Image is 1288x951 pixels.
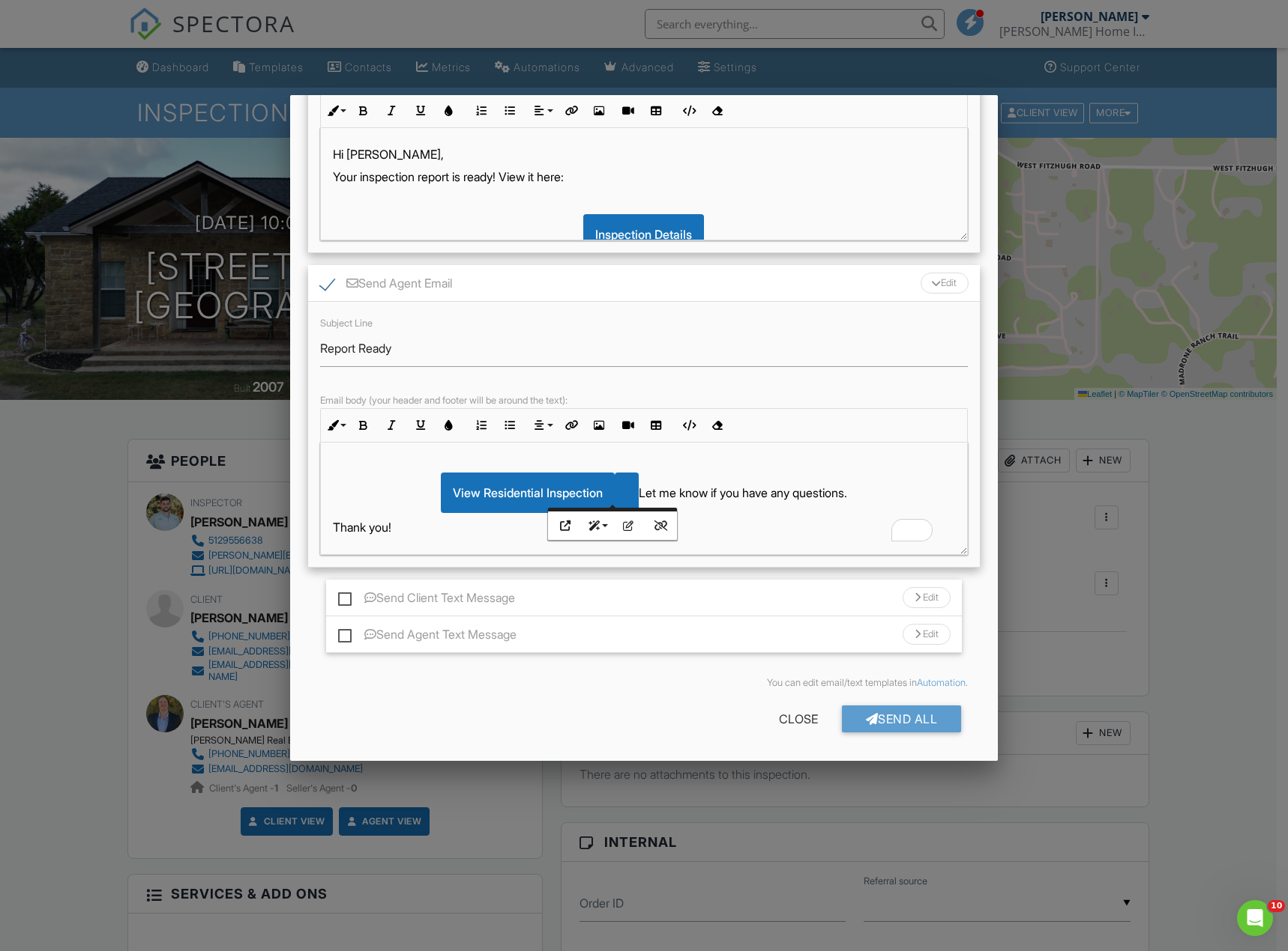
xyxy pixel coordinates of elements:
[378,411,406,440] button: Italic (Ctrl+I)
[551,511,580,540] button: Open Link
[467,97,496,125] button: Ordered List
[333,146,956,162] p: Hi [PERSON_NAME],
[320,317,373,329] label: Subject Line
[333,168,956,185] p: Your inspection report is ready! View it here:
[406,411,435,440] button: Underline (Ctrl+U)
[338,591,515,610] label: Send Client Text Message
[585,97,613,125] button: Insert Image (Ctrl+P)
[674,97,702,125] button: Code View
[441,473,615,513] div: View Residential Inspection
[349,97,378,125] button: Bold (Ctrl+B)
[702,411,731,440] button: Clear Formatting
[333,519,956,535] p: Thank you!
[1237,900,1273,936] iframe: Intercom live chat
[435,411,463,440] button: Colors
[642,411,670,440] button: Insert Table
[755,705,842,732] div: Close
[496,411,524,440] button: Unordered List
[406,97,435,125] button: Underline (Ctrl+U)
[333,473,956,513] div: Let me know if you have any questions.
[1268,900,1285,912] span: 10
[528,97,556,125] button: Align
[903,624,951,645] div: Edit
[613,97,642,125] button: Insert Video
[674,411,702,440] button: Code View
[496,97,524,125] button: Unordered List
[917,677,966,688] a: Automation
[467,411,496,440] button: Ordered List
[613,411,642,440] button: Insert Video
[921,273,969,294] div: Edit
[583,227,704,242] a: Inspection Details
[320,677,969,689] div: You can edit email/text templates in .
[378,97,406,125] button: Italic (Ctrl+I)
[349,411,378,440] button: Bold (Ctrl+B)
[320,395,568,406] label: Email body (your header and footer will be around the text):
[321,411,349,440] button: Inline Style
[441,485,615,500] a: View Residential Inspection
[583,214,704,255] div: Inspection Details
[642,97,670,125] button: Insert Table
[435,97,463,125] button: Colors
[842,705,962,732] div: Send All
[528,411,556,440] button: Align
[320,276,452,295] label: Send Agent Email
[556,411,585,440] button: Insert Link (Ctrl+K)
[903,587,951,608] div: Edit
[338,628,517,646] label: Send Agent Text Message
[556,97,585,125] button: Insert Link (Ctrl+K)
[321,97,349,125] button: Inline Style
[585,411,613,440] button: Insert Image (Ctrl+P)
